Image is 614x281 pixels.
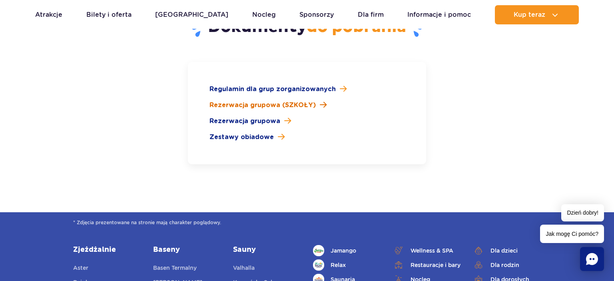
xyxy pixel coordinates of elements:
span: Jamango [331,246,356,255]
a: Sponsorzy [299,5,334,24]
a: Zjeżdżalnie [73,245,141,255]
a: Wellness & SPA [393,245,461,256]
a: Jamango [313,245,381,256]
a: Restauracje i bary [393,259,461,271]
a: Rezerwacja grupowa (SZKOŁY) [209,100,404,110]
button: Kup teraz [495,5,579,24]
a: Dla firm [358,5,384,24]
span: * Zdjęcia prezentowane na stronie mają charakter poglądowy. [73,219,541,227]
span: Regulamin dla grup zorganizowanych [209,84,336,94]
span: Aster [73,265,88,271]
a: [GEOGRAPHIC_DATA] [155,5,228,24]
a: Baseny [153,245,221,255]
a: Regulamin dla grup zorganizowanych [209,84,404,94]
a: Zestawy obiadowe [209,132,404,142]
span: Zestawy obiadowe [209,132,274,142]
a: Sauny [233,245,301,255]
a: Rezerwacja grupowa [209,116,404,126]
span: Rezerwacja grupowa [209,116,280,126]
a: Aster [73,263,88,275]
span: do pobrania [307,17,406,37]
a: Dla dzieci [473,245,541,256]
span: Valhalla [233,265,255,271]
a: Relax [313,259,381,271]
a: Nocleg [252,5,276,24]
a: Dla rodzin [473,259,541,271]
div: Chat [580,247,604,271]
span: Wellness & SPA [411,246,453,255]
a: Basen Termalny [153,263,197,275]
span: Rezerwacja grupowa (SZKOŁY) [209,100,316,110]
a: Atrakcje [35,5,62,24]
a: Valhalla [233,263,255,275]
span: Dzień dobry! [561,204,604,221]
a: Informacje i pomoc [407,5,471,24]
a: Bilety i oferta [86,5,132,24]
span: Jak mogę Ci pomóc? [540,225,604,243]
span: Kup teraz [514,11,545,18]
